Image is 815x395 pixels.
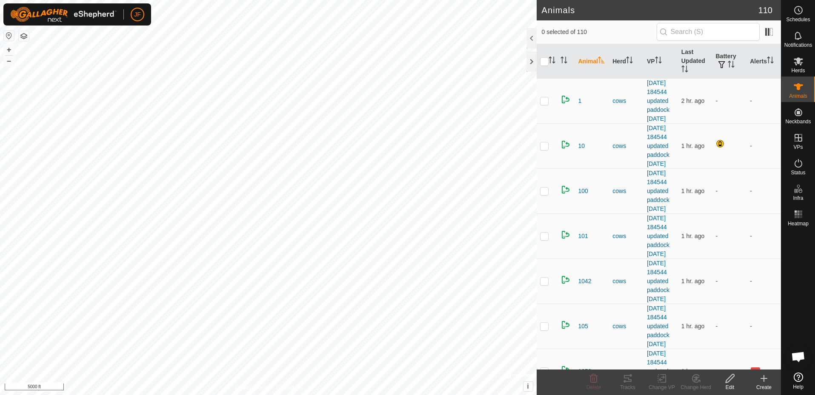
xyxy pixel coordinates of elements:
div: cows [612,187,640,196]
span: JF [134,10,141,19]
div: Create [747,384,781,391]
a: [DATE] 184544 updated paddock [DATE] [647,125,669,167]
img: returning on [560,365,571,375]
button: Ad [751,367,760,376]
span: 100 [578,187,588,196]
td: - [712,259,747,304]
a: Contact Us [277,384,302,392]
td: - [712,213,747,259]
th: VP [643,44,678,79]
input: Search (S) [657,23,760,41]
a: [DATE] 184544 updated paddock [DATE] [647,260,669,302]
img: returning on [560,275,571,285]
span: 1 [578,97,582,105]
td: - [712,78,747,123]
span: 0 selected of 110 [542,28,657,37]
img: returning on [560,94,571,105]
span: VPs [793,145,803,150]
span: Aug 28, 2025, 1:22 PM [681,368,705,375]
span: Notifications [784,43,812,48]
td: - [746,168,781,213]
button: + [4,45,14,55]
td: - [746,304,781,349]
td: - [746,213,781,259]
img: returning on [560,230,571,240]
span: Aug 28, 2025, 12:22 PM [681,97,705,104]
p-sorticon: Activate to sort [767,58,774,65]
td: - [746,123,781,168]
span: Neckbands [785,119,811,124]
div: cows [612,142,640,151]
p-sorticon: Activate to sort [560,58,567,65]
span: i [527,383,529,390]
p-sorticon: Activate to sort [549,58,555,65]
img: returning on [560,139,571,150]
img: returning on [560,185,571,195]
div: cows [612,97,640,105]
a: [DATE] 184544 updated paddock [DATE] [647,170,669,212]
td: - [712,168,747,213]
th: Animal [575,44,609,79]
a: Privacy Policy [234,384,266,392]
a: Open chat [786,344,811,369]
button: i [523,382,533,391]
td: - [712,304,747,349]
a: [DATE] 184544 updated paddock [DATE] [647,80,669,122]
th: Alerts [746,44,781,79]
span: Aug 28, 2025, 1:22 PM [681,188,705,194]
div: cows [612,367,640,376]
span: 1059 [578,367,592,376]
span: 1042 [578,277,592,286]
span: Aug 28, 2025, 1:22 PM [681,278,705,284]
td: - [746,259,781,304]
a: [DATE] 184544 updated paddock [DATE] [647,305,669,347]
img: returning on [560,320,571,330]
a: [DATE] 184544 updated paddock [DATE] [647,215,669,257]
p-sorticon: Activate to sort [681,67,688,74]
span: 105 [578,322,588,331]
span: Status [791,170,805,175]
div: Tracks [611,384,645,391]
div: Change Herd [679,384,713,391]
img: Gallagher Logo [10,7,117,22]
div: Edit [713,384,747,391]
th: Battery [712,44,747,79]
div: cows [612,322,640,331]
span: Infra [793,196,803,201]
th: Last Updated [678,44,712,79]
p-sorticon: Activate to sort [626,58,633,65]
h2: Animals [542,5,758,15]
span: Animals [789,94,807,99]
div: cows [612,232,640,241]
button: – [4,56,14,66]
span: Aug 28, 2025, 1:21 PM [681,233,705,239]
span: Aug 28, 2025, 1:21 PM [681,323,705,330]
div: Change VP [645,384,679,391]
td: - [746,78,781,123]
p-sorticon: Activate to sort [728,62,735,69]
p-sorticon: Activate to sort [598,58,605,65]
span: 110 [758,4,772,17]
span: Herds [791,68,805,73]
a: Help [781,369,815,393]
a: [DATE] 184544 updated paddock [DATE] [647,350,669,392]
span: 10 [578,142,585,151]
span: Help [793,384,804,389]
th: Herd [609,44,643,79]
div: cows [612,277,640,286]
button: Reset Map [4,31,14,41]
span: Aug 28, 2025, 12:36 PM [681,142,705,149]
span: 101 [578,232,588,241]
td: - [712,349,747,394]
button: Map Layers [19,31,29,41]
span: Delete [586,384,601,390]
span: Schedules [786,17,810,22]
p-sorticon: Activate to sort [655,58,662,65]
span: Heatmap [788,221,809,226]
